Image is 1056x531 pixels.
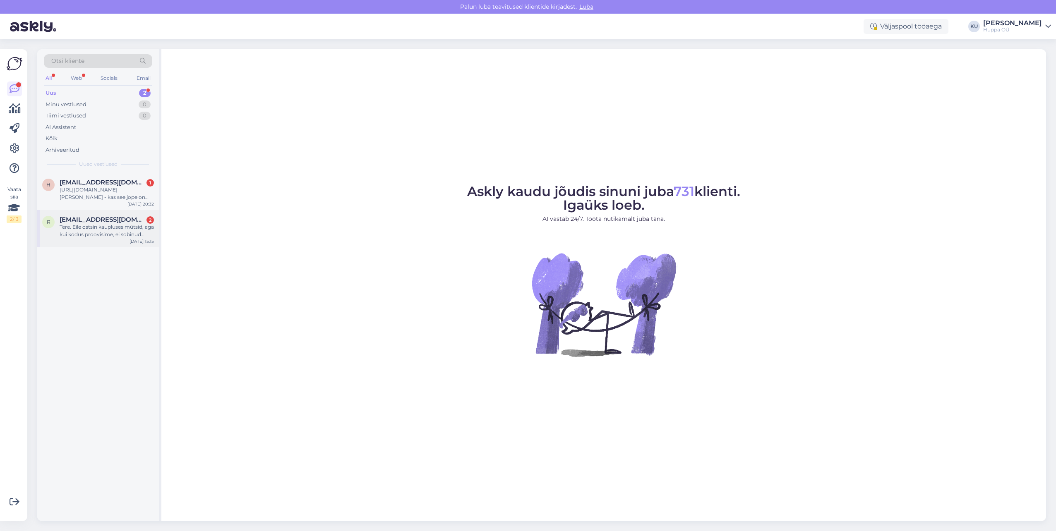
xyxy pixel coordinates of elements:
[674,183,694,199] span: 731
[46,134,58,143] div: Kõik
[46,100,86,109] div: Minu vestlused
[60,223,154,238] div: Tere. Eile ostsin kaupluses mütsid, aga kui kodus proovisime, ei sobinud lapsele. Kas ma saan tag...
[46,112,86,120] div: Tiimi vestlused
[983,20,1051,33] a: [PERSON_NAME]Huppa OÜ
[69,73,84,84] div: Web
[51,57,84,65] span: Otsi kliente
[44,73,53,84] div: All
[130,238,154,244] div: [DATE] 15:15
[983,26,1042,33] div: Huppa OÜ
[139,100,151,109] div: 0
[46,123,76,132] div: AI Assistent
[968,21,980,32] div: KU
[99,73,119,84] div: Socials
[529,230,678,379] img: No Chat active
[127,201,154,207] div: [DATE] 20:32
[146,179,154,187] div: 1
[7,186,22,223] div: Vaata siia
[46,89,56,97] div: Uus
[60,179,146,186] span: Hugsamuelrohusaar@gmail.com
[467,183,740,213] span: Askly kaudu jõudis sinuni juba klienti. Igaüks loeb.
[864,19,948,34] div: Väljaspool tööaega
[7,56,22,72] img: Askly Logo
[46,182,50,188] span: H
[135,73,152,84] div: Email
[146,216,154,224] div: 2
[139,112,151,120] div: 0
[46,146,79,154] div: Arhiveeritud
[139,89,151,97] div: 2
[60,186,154,201] div: [URL][DOMAIN_NAME][PERSON_NAME] - kas see jope on ainult saadaval e-poes või [PERSON_NAME] Tallin...
[79,160,118,168] span: Uued vestlused
[577,3,596,10] span: Luba
[983,20,1042,26] div: [PERSON_NAME]
[60,216,146,223] span: risjonok@mail.ee
[467,215,740,223] p: AI vastab 24/7. Tööta nutikamalt juba täna.
[7,215,22,223] div: 2 / 3
[47,219,50,225] span: r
